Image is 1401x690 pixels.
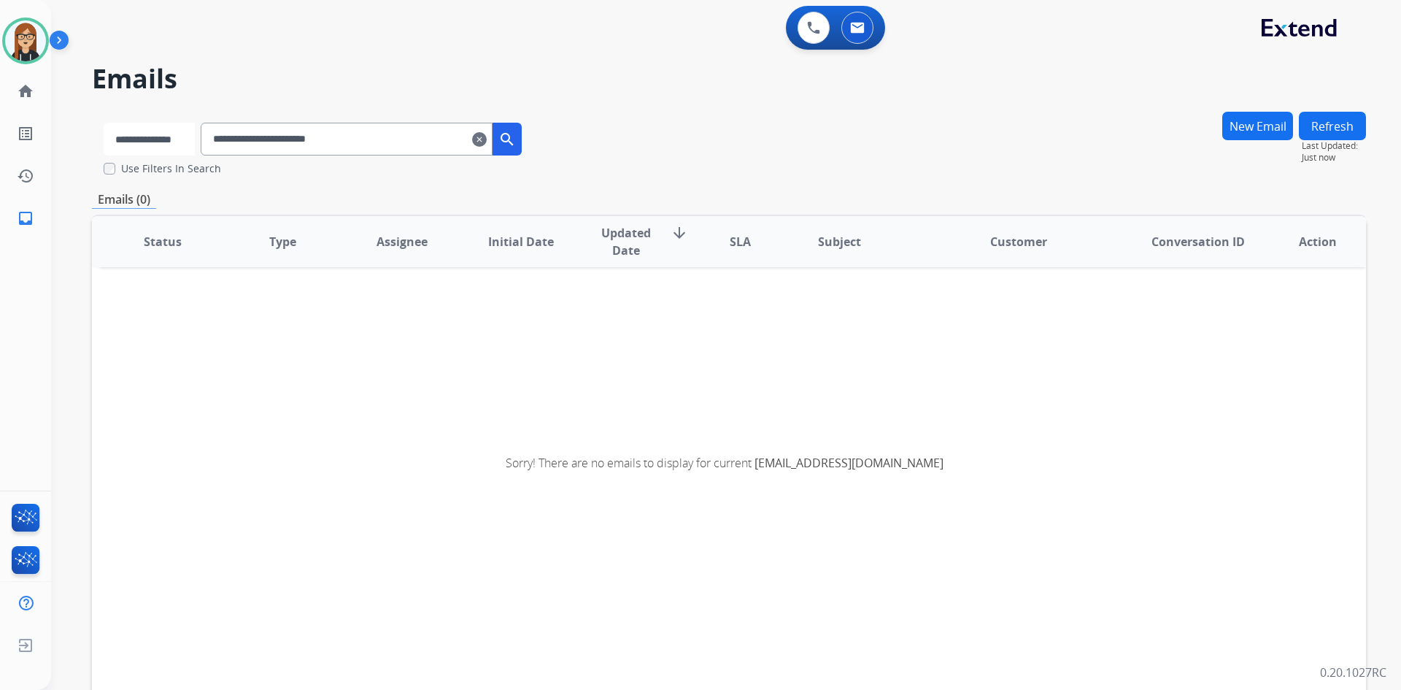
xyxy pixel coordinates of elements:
[1299,112,1366,140] button: Refresh
[730,233,751,250] span: SLA
[1151,233,1245,250] span: Conversation ID
[17,83,34,100] mat-icon: home
[1222,112,1293,140] button: New Email
[5,20,46,61] img: avatar
[506,455,752,471] span: Sorry! There are no emails to display for current
[17,125,34,142] mat-icon: list_alt
[92,191,156,209] p: Emails (0)
[1246,216,1366,267] th: Action
[488,233,554,250] span: Initial Date
[671,224,688,242] mat-icon: arrow_downward
[498,131,516,148] mat-icon: search
[17,210,34,227] mat-icon: inbox
[144,233,182,250] span: Status
[377,233,428,250] span: Assignee
[1302,152,1366,164] span: Just now
[472,131,487,148] mat-icon: clear
[754,455,943,471] span: [EMAIL_ADDRESS][DOMAIN_NAME]
[1302,140,1366,152] span: Last Updated:
[269,233,296,250] span: Type
[990,233,1047,250] span: Customer
[818,233,861,250] span: Subject
[1320,664,1386,681] p: 0.20.1027RC
[17,167,34,185] mat-icon: history
[92,64,1366,93] h2: Emails
[593,224,660,259] span: Updated Date
[121,161,221,176] label: Use Filters In Search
